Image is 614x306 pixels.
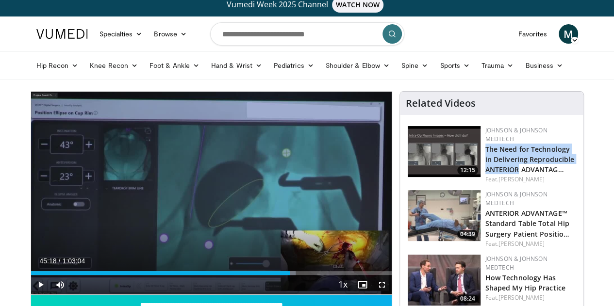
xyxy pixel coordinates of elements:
img: VuMedi Logo [36,29,88,39]
a: Specialties [94,24,149,44]
a: Trauma [476,56,520,75]
div: Feat. [485,175,576,184]
a: [PERSON_NAME] [498,240,545,248]
a: M [559,24,578,44]
a: Johnson & Johnson MedTech [485,255,548,272]
h4: Related Videos [406,97,476,109]
button: Play [31,275,50,294]
a: Johnson & Johnson MedTech [485,126,548,143]
a: Favorites [513,24,553,44]
a: 08:24 [408,255,481,306]
a: 12:15 [408,126,481,177]
img: 4e94e8c7-d2b4-49e8-8fba-e1a366c14ccc.150x105_q85_crop-smart_upscale.jpg [408,190,481,241]
a: Johnson & Johnson MedTech [485,190,548,207]
button: Fullscreen [372,275,392,294]
img: 8c6faf1e-8306-450e-bfa8-1ed7e3dc016a.150x105_q85_crop-smart_upscale.jpg [408,126,481,177]
div: Feat. [485,240,576,248]
span: / [59,257,61,265]
a: Browse [148,24,193,44]
button: Playback Rate [333,275,353,294]
a: Shoulder & Elbow [320,56,396,75]
a: Business [519,56,569,75]
a: Hip Recon [31,56,84,75]
a: Spine [396,56,434,75]
a: ANTERIOR ADVANTAGE™ Standard Table Total Hip Surgery Patient Positio… [485,209,569,238]
input: Search topics, interventions [210,22,404,46]
div: Feat. [485,293,576,302]
a: [PERSON_NAME] [498,293,545,302]
a: How Technology Has Shaped My Hip Practice [485,273,565,292]
span: 1:03:04 [62,257,85,265]
a: Knee Recon [84,56,144,75]
a: 04:39 [408,190,481,241]
a: [PERSON_NAME] [498,175,545,183]
button: Mute [50,275,70,294]
button: Enable picture-in-picture mode [353,275,372,294]
a: Hand & Wrist [205,56,268,75]
img: 4f89601f-10ac-488c-846b-2cd5de2e5d4c.150x105_q85_crop-smart_upscale.jpg [408,255,481,306]
a: The Need for Technology in Delivering Reproducible ANTERIOR ADVANTAG… [485,145,575,174]
span: 12:15 [457,166,478,175]
span: 45:18 [40,257,57,265]
a: Pediatrics [268,56,320,75]
a: Foot & Ankle [144,56,205,75]
a: Sports [434,56,476,75]
span: 08:24 [457,294,478,303]
span: 04:39 [457,230,478,239]
div: Progress Bar [31,271,392,275]
video-js: Video Player [31,92,392,295]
